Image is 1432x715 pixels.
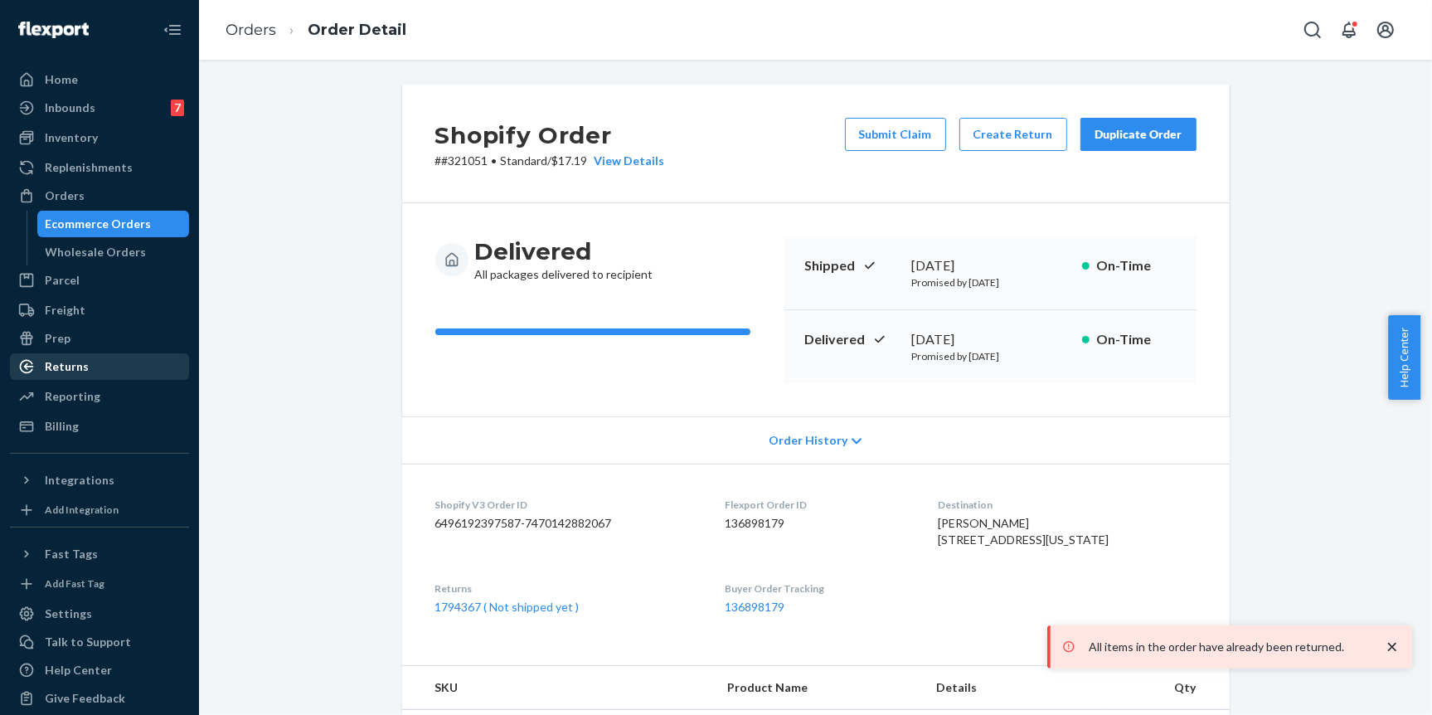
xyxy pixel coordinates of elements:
button: Close Navigation [156,13,189,46]
a: Settings [10,601,189,627]
button: Open Search Box [1296,13,1329,46]
span: [PERSON_NAME] [STREET_ADDRESS][US_STATE] [939,516,1109,547]
div: 7 [171,100,184,116]
a: Reporting [10,383,189,410]
h2: Shopify Order [435,118,665,153]
img: Flexport logo [18,22,89,38]
div: Home [45,71,78,88]
div: Inbounds [45,100,95,116]
div: Orders [45,187,85,204]
button: Duplicate Order [1080,118,1197,151]
div: Inventory [45,129,98,146]
th: Details [923,666,1105,710]
a: Help Center [10,657,189,683]
div: Talk to Support [45,634,131,650]
a: 136898179 [726,600,785,614]
div: [DATE] [912,256,1069,275]
div: Help Center [45,662,112,679]
div: Prep [45,330,70,347]
p: Promised by [DATE] [912,349,1069,363]
a: Add Fast Tag [10,574,189,594]
button: Submit Claim [845,118,946,151]
a: Inbounds7 [10,95,189,121]
dt: Flexport Order ID [726,498,912,512]
div: Ecommerce Orders [46,216,152,232]
th: Qty [1105,666,1230,710]
a: Add Integration [10,500,189,520]
a: Returns [10,353,189,380]
div: Add Fast Tag [45,576,104,591]
div: Integrations [45,472,114,489]
div: Wholesale Orders [46,244,147,260]
p: # #321051 / $17.19 [435,153,665,169]
button: Open notifications [1332,13,1366,46]
div: Duplicate Order [1095,126,1182,143]
dt: Shopify V3 Order ID [435,498,699,512]
div: Fast Tags [45,546,98,562]
span: Standard [501,153,548,168]
p: Promised by [DATE] [912,275,1069,289]
a: Ecommerce Orders [37,211,190,237]
span: • [492,153,498,168]
button: Create Return [959,118,1067,151]
a: Freight [10,297,189,323]
a: Order Detail [308,21,406,39]
a: Billing [10,413,189,440]
p: Delivered [804,330,899,349]
button: Help Center [1388,315,1420,400]
div: Billing [45,418,79,435]
a: Inventory [10,124,189,151]
button: Open account menu [1369,13,1402,46]
span: Order History [769,432,847,449]
p: All items in the order have already been returned. [1089,639,1367,655]
a: Talk to Support [10,629,189,655]
div: Parcel [45,272,80,289]
button: Fast Tags [10,541,189,567]
div: [DATE] [912,330,1069,349]
a: Wholesale Orders [37,239,190,265]
p: On-Time [1096,256,1177,275]
button: View Details [588,153,665,169]
a: Orders [226,21,276,39]
p: On-Time [1096,330,1177,349]
button: Integrations [10,467,189,494]
div: Give Feedback [45,690,125,707]
div: Replenishments [45,159,133,176]
h3: Delivered [475,236,653,266]
th: Product Name [714,666,923,710]
a: Home [10,66,189,93]
dt: Returns [435,581,699,596]
a: Replenishments [10,154,189,181]
a: Prep [10,325,189,352]
div: Returns [45,358,89,375]
dt: Buyer Order Tracking [726,581,912,596]
dd: 6496192397587-7470142882067 [435,515,699,532]
svg: close toast [1384,639,1400,655]
div: Freight [45,302,85,319]
div: Add Integration [45,503,119,517]
p: Shipped [804,256,899,275]
div: Settings [45,606,92,622]
th: SKU [402,666,714,710]
dd: 136898179 [726,515,912,532]
dt: Destination [939,498,1197,512]
button: Give Feedback [10,685,189,712]
div: Reporting [45,388,100,405]
div: All packages delivered to recipient [475,236,653,283]
a: Orders [10,182,189,209]
a: 1794367 ( Not shipped yet ) [435,600,580,614]
ol: breadcrumbs [212,6,420,55]
a: Parcel [10,267,189,294]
